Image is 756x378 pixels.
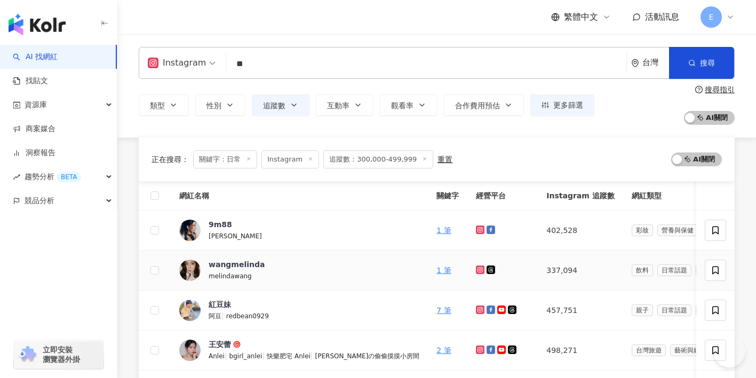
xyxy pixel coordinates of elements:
div: Instagram [148,54,206,71]
span: E [709,11,714,23]
a: 7 筆 [436,306,451,315]
button: 觀看率 [380,94,437,116]
span: 教育與學習 [696,304,736,316]
span: 立即安裝 瀏覽器外掛 [43,345,80,364]
a: KOL Avatar紅豆妹阿豆|redbean0929 [179,299,419,321]
span: 快樂肥宅 Anlei [267,352,311,360]
td: 457,751 [538,291,623,331]
a: KOL Avatarwangmelindamelindawang [179,259,419,282]
a: KOL Avatar9m88[PERSON_NAME] [179,219,419,242]
button: 互動率 [316,94,373,116]
span: 趨勢分析 [25,165,81,189]
span: environment [631,59,639,67]
div: wangmelinda [209,259,265,270]
img: chrome extension [17,346,38,363]
span: Anlei [209,352,225,360]
div: 9m88 [209,219,232,230]
span: question-circle [695,86,703,93]
span: 日常話題 [657,304,691,316]
th: 網紅名稱 [171,181,428,211]
td: 402,528 [538,211,623,251]
span: 台灣旅遊 [632,344,666,356]
span: [PERSON_NAME]の偷偷摸摸小房間 [315,352,420,360]
button: 追蹤數 [252,94,309,116]
a: 商案媒合 [13,124,55,134]
span: 阿豆 [209,312,221,320]
span: 性別 [206,101,221,110]
span: | [225,351,229,360]
div: 台灣 [642,58,669,67]
span: rise [13,173,20,181]
span: 追蹤數：300,000-499,999 [323,150,433,168]
th: 關鍵字 [428,181,467,211]
span: 更多篩選 [553,101,583,109]
button: 性別 [195,94,245,116]
div: 王安蕾 [209,339,231,350]
span: bgirl_anlei [229,352,262,360]
a: 找貼文 [13,76,48,86]
a: 1 筆 [436,226,451,235]
span: redbean0929 [226,312,269,320]
th: Instagram 追蹤數 [538,181,623,211]
td: 337,094 [538,251,623,291]
span: Instagram [261,150,319,168]
img: KOL Avatar [179,260,201,281]
a: searchAI 找網紅 [13,52,58,62]
span: 繁體中文 [564,11,598,23]
iframe: Help Scout Beacon - Open [713,335,745,367]
span: | [311,351,315,360]
span: 搜尋 [700,59,715,67]
span: 競品分析 [25,189,54,213]
a: 2 筆 [436,346,451,355]
button: 更多篩選 [530,94,594,116]
div: 重置 [437,155,452,164]
a: chrome extension立即安裝 瀏覽器外掛 [14,340,104,369]
th: 經營平台 [467,181,538,211]
span: 正在搜尋 ： [152,155,189,164]
span: [PERSON_NAME] [209,232,262,240]
span: | [221,311,226,320]
button: 類型 [139,94,189,116]
img: KOL Avatar [179,300,201,321]
span: 藝術與娛樂 [670,344,711,356]
span: 活動訊息 [645,12,679,22]
div: BETA [57,172,81,182]
span: 類型 [150,101,165,110]
div: 紅豆妹 [209,299,231,310]
span: 追蹤數 [263,101,285,110]
img: KOL Avatar [179,340,201,361]
a: KOL Avatar王安蕾Anlei|bgirl_anlei|快樂肥宅 Anlei|[PERSON_NAME]の偷偷摸摸小房間 [179,339,419,361]
span: 營養與保健 [657,224,698,236]
a: 1 筆 [436,266,451,275]
button: 搜尋 [669,47,734,79]
span: 合作費用預估 [455,101,500,110]
span: melindawang [209,272,252,280]
img: logo [9,14,66,35]
div: 搜尋指引 [705,85,735,94]
span: 旅遊 [696,264,717,276]
span: 互動率 [327,101,349,110]
button: 合作費用預估 [444,94,524,116]
span: 日常話題 [657,264,691,276]
img: KOL Avatar [179,220,201,241]
span: 飲料 [632,264,653,276]
td: 498,271 [538,331,623,371]
span: 資源庫 [25,93,47,117]
span: 彩妝 [632,224,653,236]
a: 洞察報告 [13,148,55,158]
span: 觀看率 [391,101,413,110]
span: 關鍵字：日常 [193,150,257,168]
span: | [262,351,267,360]
span: 親子 [632,304,653,316]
